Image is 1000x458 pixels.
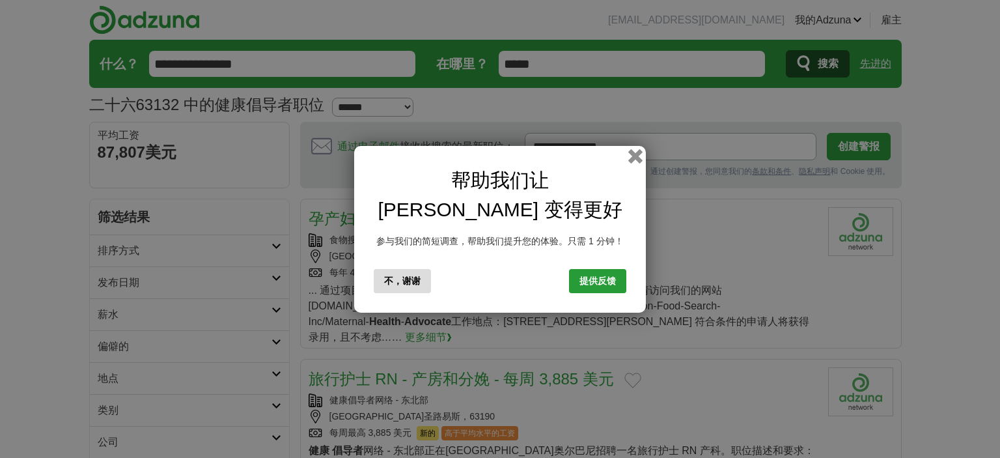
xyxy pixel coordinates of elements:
button: 不，谢谢 [374,269,431,293]
font: 不，谢谢 [384,276,421,286]
a: 提供反馈 [569,269,626,293]
font: 提供反馈 [579,276,616,286]
font: 帮助我们让 [PERSON_NAME] 变得更好 [378,169,622,220]
font: 参与我们的简短调查，帮助我们提升您的体验。只需 1 分钟！ [376,236,624,246]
